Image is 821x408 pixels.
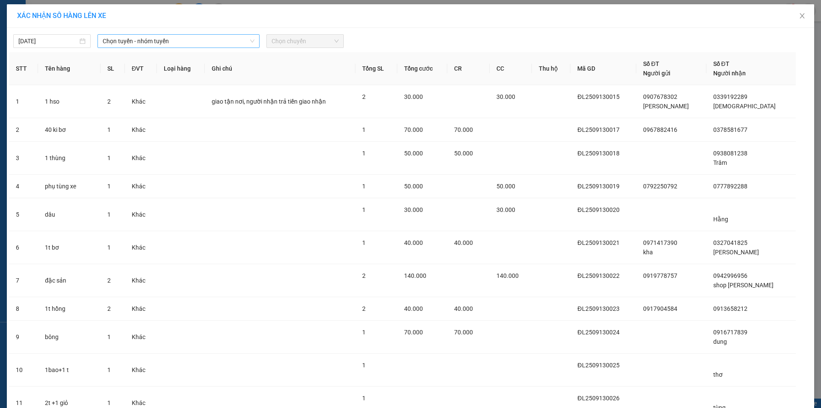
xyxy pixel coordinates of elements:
[404,183,423,190] span: 50.000
[362,206,366,213] span: 1
[9,142,38,175] td: 3
[157,52,205,85] th: Loại hàng
[643,305,677,312] span: 0917904584
[9,297,38,321] td: 8
[577,329,619,336] span: ĐL2509130024
[362,150,366,157] span: 1
[397,52,447,85] th: Tổng cước
[454,305,473,312] span: 40.000
[107,155,111,161] span: 1
[38,354,100,387] td: 1bao+1 t
[713,371,723,378] span: thơ
[643,60,659,67] span: Số ĐT
[643,183,677,190] span: 0792250792
[7,7,21,16] span: Gửi:
[713,216,728,223] span: Hằng
[577,272,619,279] span: ĐL2509130022
[7,37,94,49] div: 0971417390
[713,239,747,246] span: 0327041825
[100,37,169,49] div: 0327041825
[125,264,157,297] td: Khác
[577,206,619,213] span: ĐL2509130020
[250,39,255,44] span: down
[404,150,423,157] span: 50.000
[125,354,157,387] td: Khác
[713,150,747,157] span: 0938081238
[125,297,157,321] td: Khác
[713,183,747,190] span: 0777892288
[107,399,111,406] span: 1
[570,52,636,85] th: Mã GD
[643,126,677,133] span: 0967882416
[496,183,515,190] span: 50.000
[404,272,426,279] span: 140.000
[799,12,806,19] span: close
[125,231,157,264] td: Khác
[404,305,423,312] span: 40.000
[107,183,111,190] span: 1
[454,239,473,246] span: 40.000
[577,239,619,246] span: ĐL2509130021
[38,52,100,85] th: Tên hàng
[643,70,670,77] span: Người gửi
[643,249,653,256] span: kha
[7,27,94,37] div: kha
[100,52,125,85] th: SL
[9,321,38,354] td: 9
[362,183,366,190] span: 1
[496,206,515,213] span: 30.000
[362,93,366,100] span: 2
[362,239,366,246] span: 1
[107,98,111,105] span: 2
[577,93,619,100] span: ĐL2509130015
[404,239,423,246] span: 40.000
[577,126,619,133] span: ĐL2509130017
[713,305,747,312] span: 0913658212
[577,150,619,157] span: ĐL2509130018
[38,231,100,264] td: 1t bơ
[454,126,473,133] span: 70.000
[404,126,423,133] span: 70.000
[447,52,490,85] th: CR
[38,85,100,118] td: 1 hso
[125,142,157,175] td: Khác
[17,12,106,20] span: XÁC NHẬN SỐ HÀNG LÊN XE
[100,27,169,37] div: [PERSON_NAME]
[362,126,366,133] span: 1
[713,103,776,110] span: [DEMOGRAPHIC_DATA]
[9,52,38,85] th: STT
[103,35,254,48] span: Chọn tuyến - nhóm tuyến
[713,126,747,133] span: 0378581677
[355,52,397,85] th: Tổng SL
[454,329,473,336] span: 70.000
[125,85,157,118] td: Khác
[100,7,169,27] div: [PERSON_NAME]
[9,354,38,387] td: 10
[490,52,532,85] th: CC
[9,198,38,231] td: 5
[107,277,111,284] span: 2
[362,305,366,312] span: 2
[205,52,355,85] th: Ghi chú
[713,70,746,77] span: Người nhận
[713,282,774,289] span: shop [PERSON_NAME]
[577,183,619,190] span: ĐL2509130019
[532,52,571,85] th: Thu hộ
[107,366,111,373] span: 1
[125,52,157,85] th: ĐVT
[454,150,473,157] span: 50.000
[643,272,677,279] span: 0919778757
[38,175,100,198] td: phụ tùng xe
[713,249,759,256] span: [PERSON_NAME]
[9,231,38,264] td: 6
[362,272,366,279] span: 2
[125,198,157,231] td: Khác
[38,321,100,354] td: bông
[38,264,100,297] td: đặc sản
[713,159,727,166] span: Trâm
[643,103,689,110] span: [PERSON_NAME]
[713,93,747,100] span: 0339192289
[107,211,111,218] span: 1
[9,264,38,297] td: 7
[577,305,619,312] span: ĐL2509130023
